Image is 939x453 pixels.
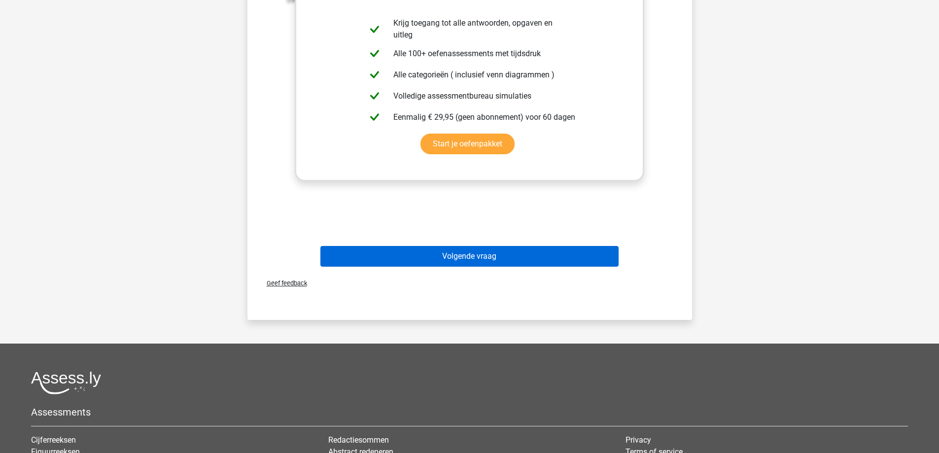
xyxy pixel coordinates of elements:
a: Start je oefenpakket [420,134,515,154]
a: Redactiesommen [328,435,389,445]
a: Privacy [626,435,651,445]
img: Assessly logo [31,371,101,394]
h5: Assessments [31,406,908,418]
a: Cijferreeksen [31,435,76,445]
button: Volgende vraag [320,246,619,267]
span: Geef feedback [259,279,307,287]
